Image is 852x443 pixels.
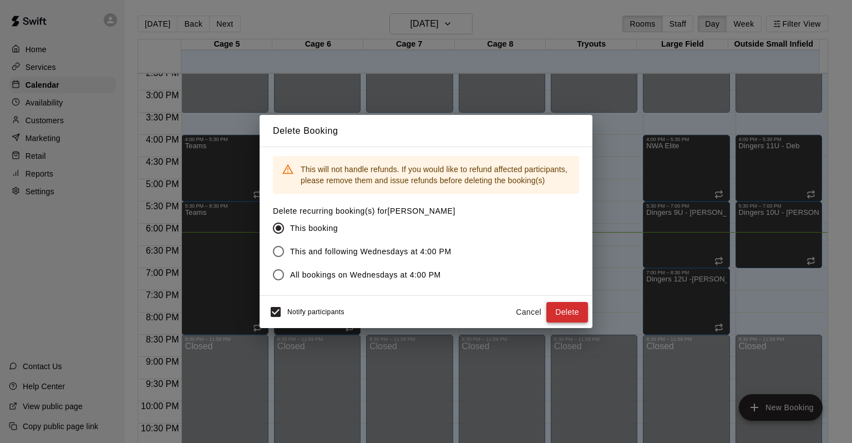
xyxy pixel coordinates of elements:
[511,302,546,323] button: Cancel
[290,269,441,281] span: All bookings on Wednesdays at 4:00 PM
[260,115,592,147] h2: Delete Booking
[546,302,588,323] button: Delete
[287,309,344,316] span: Notify participants
[290,223,338,234] span: This booking
[301,159,570,190] div: This will not handle refunds. If you would like to refund affected participants, please remove th...
[290,246,452,258] span: This and following Wednesdays at 4:00 PM
[273,205,460,217] label: Delete recurring booking(s) for [PERSON_NAME]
